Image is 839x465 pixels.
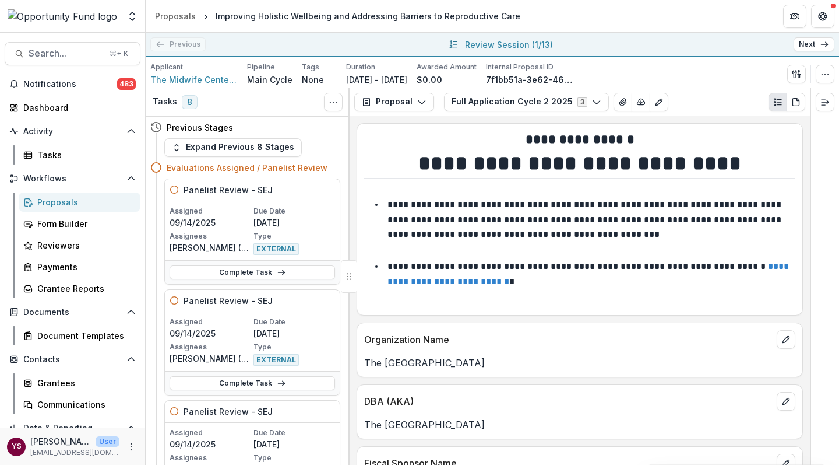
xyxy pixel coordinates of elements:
nav: breadcrumb [150,8,525,25]
h4: Previous Stages [167,121,233,134]
div: Reviewers [37,239,131,251]
a: Next [794,37,834,51]
h5: Panelist Review - SEJ [184,295,273,307]
div: Grantees [37,377,131,389]
a: Reviewers [19,236,140,255]
div: Grantee Reports [37,282,131,295]
p: Type [253,453,335,463]
p: Assignees [170,453,251,463]
button: Toggle View Cancelled Tasks [324,93,343,111]
span: Data & Reporting [23,424,122,433]
a: Complete Task [170,376,335,390]
p: Organization Name [364,333,772,347]
p: 09/14/2025 [170,216,251,229]
a: Communications [19,395,140,414]
p: The [GEOGRAPHIC_DATA] [364,418,795,432]
button: Open Documents [5,303,140,321]
img: Opportunity Fund logo [8,9,117,23]
p: Assignees [170,231,251,242]
span: Workflows [23,174,122,184]
p: The [GEOGRAPHIC_DATA] [364,356,795,370]
p: Due Date [253,317,335,327]
h5: Panelist Review - SEJ [184,184,273,196]
p: [DATE] [253,327,335,340]
p: Tags [302,62,319,72]
p: [PERSON_NAME] [30,435,91,447]
div: Tasks [37,149,131,161]
p: [PERSON_NAME] ([PERSON_NAME][EMAIL_ADDRESS][PERSON_NAME][DOMAIN_NAME]) [170,352,251,365]
p: None [302,74,324,86]
button: Open Activity [5,122,140,141]
div: yvette shipman [12,443,22,450]
div: Improving Holistic Wellbeing and Addressing Barriers to Reproductive Care [216,10,520,22]
p: 09/14/2025 [170,438,251,450]
p: 7f1bb51a-3e62-46e2-8483-e2052c3320b7 [486,74,573,86]
button: Get Help [811,5,834,28]
p: $0.00 [417,74,442,86]
button: All submissions [446,37,460,51]
button: Proposal [354,93,434,111]
button: Partners [783,5,806,28]
h4: Evaluations Assigned / Panelist Review [167,162,327,174]
div: Form Builder [37,218,131,230]
a: Form Builder [19,214,140,233]
p: [PERSON_NAME] ([EMAIL_ADDRESS][DOMAIN_NAME]) [170,242,251,254]
a: Payments [19,257,140,277]
p: Main Cycle [247,74,292,86]
button: PDF view [787,93,805,111]
p: Duration [346,62,375,72]
span: EXTERNAL [253,354,299,366]
p: Due Date [253,206,335,216]
p: [DATE] [253,438,335,450]
div: Communications [37,398,131,411]
button: edit [777,330,795,349]
button: Expand Previous 8 Stages [164,138,302,157]
h5: Panelist Review - SEJ [184,405,273,418]
p: Type [253,231,335,242]
a: Proposals [150,8,200,25]
p: Awarded Amount [417,62,477,72]
button: Plaintext view [769,93,787,111]
button: edit [777,392,795,411]
div: Proposals [155,10,196,22]
a: Grantees [19,373,140,393]
p: 09/14/2025 [170,327,251,340]
div: ⌘ + K [107,47,131,60]
p: User [96,436,119,447]
span: Search... [29,48,103,59]
a: Complete Task [170,265,335,279]
span: Contacts [23,355,122,365]
button: Open entity switcher [124,5,140,28]
p: DBA (AKA) [364,394,772,408]
p: Applicant [150,62,183,72]
div: Dashboard [23,102,131,114]
p: Assigned [170,206,251,216]
p: Assigned [170,428,251,438]
button: Full Application Cycle 2 20253 [444,93,609,111]
span: EXTERNAL [253,243,299,255]
p: Assigned [170,317,251,327]
span: Notifications [23,79,117,89]
div: Payments [37,261,131,273]
span: 483 [117,78,136,90]
p: Internal Proposal ID [486,62,554,72]
p: Type [253,342,335,352]
button: Search... [5,42,140,65]
button: Notifications483 [5,75,140,93]
a: The Midwife Center for Birth & Women's Health [150,74,238,86]
p: Assignees [170,342,251,352]
button: View Attached Files [614,93,632,111]
p: Pipeline [247,62,275,72]
a: Grantee Reports [19,279,140,298]
button: Open Data & Reporting [5,419,140,438]
button: Edit as form [650,93,668,111]
div: Document Templates [37,330,131,342]
button: More [124,440,138,454]
button: Open Contacts [5,350,140,369]
button: Expand right [816,93,834,111]
p: [DATE] [253,216,335,229]
p: Review Session ( 1/13 ) [465,39,553,51]
h3: Tasks [153,97,177,107]
a: Document Templates [19,326,140,345]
